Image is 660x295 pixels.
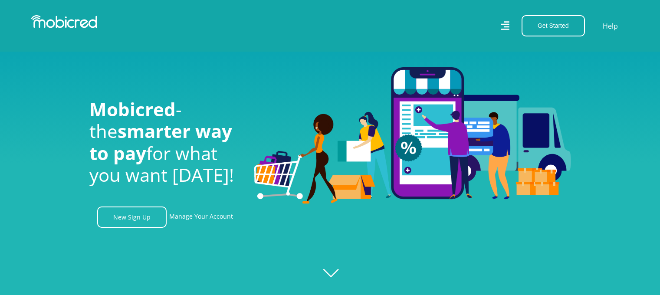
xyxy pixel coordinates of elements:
img: Welcome to Mobicred [254,67,571,204]
span: Mobicred [89,97,176,121]
span: smarter way to pay [89,118,232,165]
a: Help [602,20,618,32]
img: Mobicred [31,15,97,28]
a: Manage Your Account [169,206,233,228]
button: Get Started [522,15,585,36]
h1: - the for what you want [DATE]! [89,98,241,186]
a: New Sign Up [97,206,167,228]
